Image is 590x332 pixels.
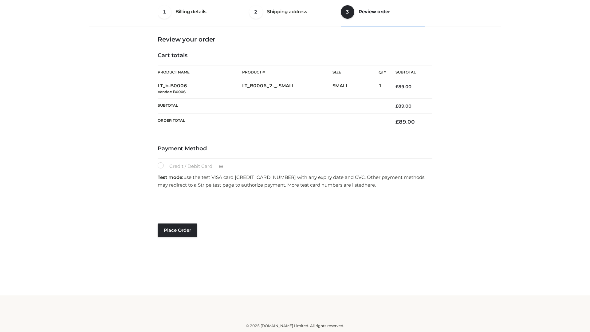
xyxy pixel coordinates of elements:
bdi: 89.00 [395,84,411,89]
h4: Payment Method [158,145,432,152]
td: LT_B0006_2-_-SMALL [242,79,332,99]
td: SMALL [332,79,379,99]
h4: Cart totals [158,52,432,59]
th: Order Total [158,114,386,130]
th: Qty [379,65,386,79]
span: £ [395,119,399,125]
th: Subtotal [158,98,386,113]
iframe: Secure payment input frame [156,191,431,213]
th: Product # [242,65,332,79]
td: LT_b-B0006 [158,79,242,99]
td: 1 [379,79,386,99]
h3: Review your order [158,36,432,43]
span: £ [395,103,398,109]
small: Vendor: B0006 [158,89,186,94]
th: Product Name [158,65,242,79]
div: © 2025 [DOMAIN_NAME] Limited. All rights reserved. [91,323,499,329]
a: here [364,182,375,188]
img: Credit / Debit Card [215,163,227,170]
th: Subtotal [386,65,432,79]
button: Place order [158,223,197,237]
bdi: 89.00 [395,103,411,109]
span: £ [395,84,398,89]
strong: Test mode: [158,174,183,180]
p: use the test VISA card [CREDIT_CARD_NUMBER] with any expiry date and CVC. Other payment methods m... [158,173,432,189]
th: Size [332,65,376,79]
label: Credit / Debit Card [158,162,230,170]
bdi: 89.00 [395,119,415,125]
